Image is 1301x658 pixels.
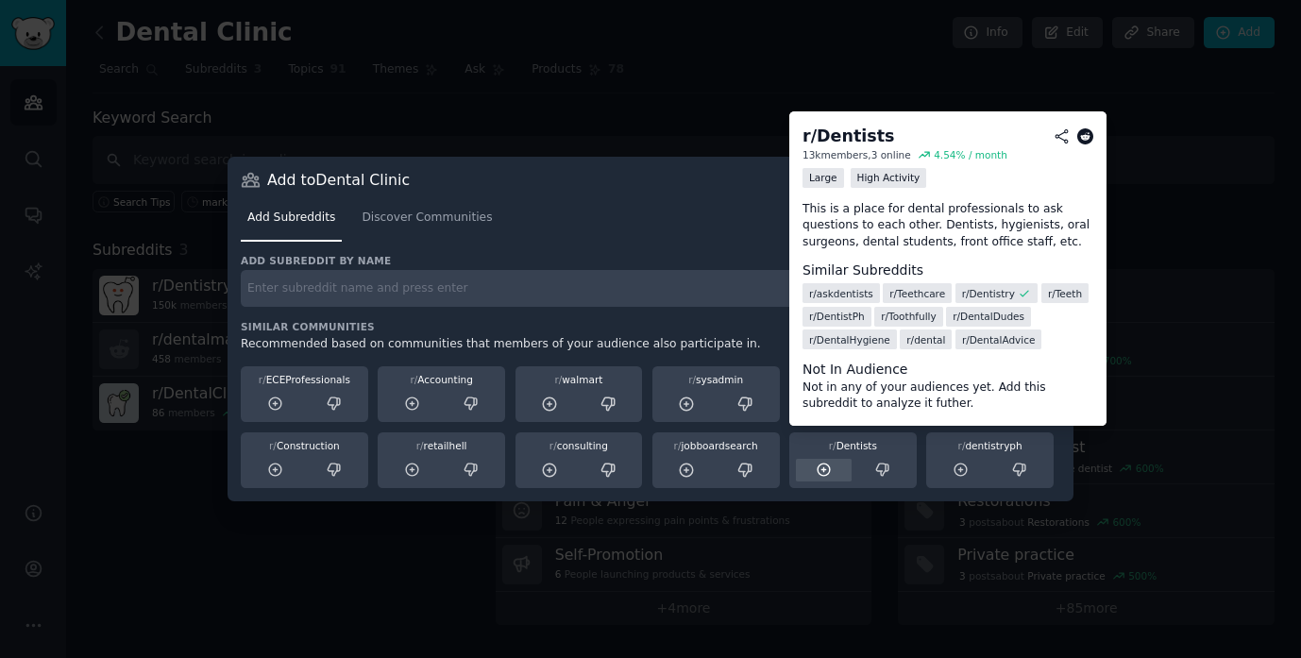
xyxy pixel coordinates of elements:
[803,261,1093,280] dt: Similar Subreddits
[934,148,1007,161] div: 4.54 % / month
[416,440,424,451] span: r/
[241,203,342,242] a: Add Subreddits
[958,440,966,451] span: r/
[803,201,1093,251] p: This is a place for dental professionals to ask questions to each other. Dentists, hygienists, or...
[247,373,362,386] div: ECEProfessionals
[796,439,910,452] div: Dentists
[829,440,836,451] span: r/
[241,270,1060,307] input: Enter subreddit name and press enter
[1048,287,1082,300] span: r/ Teeth
[659,373,773,386] div: sysadmin
[355,203,498,242] a: Discover Communities
[549,440,557,451] span: r/
[881,310,937,323] span: r/ Toothfully
[554,374,562,385] span: r/
[851,168,927,188] div: High Activity
[809,310,865,323] span: r/ DentistPh
[267,170,410,190] h3: Add to Dental Clinic
[522,439,636,452] div: consulting
[384,373,498,386] div: Accounting
[247,439,362,452] div: Construction
[889,287,945,300] span: r/ Teethcare
[269,440,277,451] span: r/
[809,333,890,346] span: r/ DentalHygiene
[241,336,1060,353] div: Recommended based on communities that members of your audience also participate in.
[803,148,911,161] div: 13k members, 3 online
[241,320,1060,333] h3: Similar Communities
[962,333,1036,346] span: r/ DentalAdvice
[803,125,894,148] div: r/ Dentists
[906,333,945,346] span: r/ dental
[384,439,498,452] div: retailhell
[809,287,873,300] span: r/ askdentists
[259,374,266,385] span: r/
[803,360,1093,380] dt: Not In Audience
[659,439,773,452] div: jobboardsearch
[410,374,417,385] span: r/
[247,210,335,227] span: Add Subreddits
[362,210,492,227] span: Discover Communities
[962,287,1015,300] span: r/ Dentistry
[933,439,1047,452] div: dentistryph
[522,373,636,386] div: walmart
[953,310,1024,323] span: r/ DentalDudes
[803,168,844,188] div: Large
[688,374,696,385] span: r/
[241,254,1060,267] h3: Add subreddit by name
[674,440,682,451] span: r/
[803,380,1093,413] dd: Not in any of your audiences yet. Add this subreddit to analyze it futher.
